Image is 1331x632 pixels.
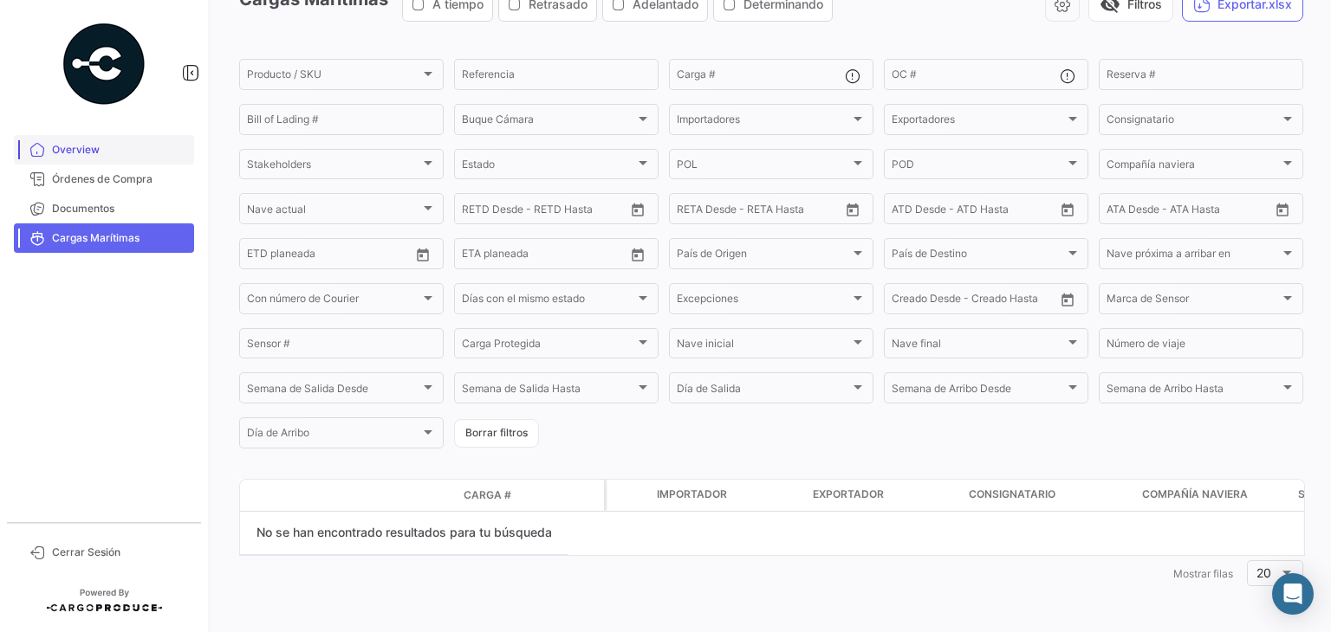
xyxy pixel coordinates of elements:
[677,340,850,352] span: Nave inicial
[247,205,420,217] span: Nave actual
[892,161,1065,173] span: POD
[677,161,850,173] span: POL
[1107,250,1280,262] span: Nave próxima a arribar en
[813,487,884,502] span: Exportador
[462,116,635,128] span: Buque Cámara
[1173,567,1233,580] span: Mostrar filas
[457,480,561,510] datatable-header-cell: Carga #
[892,340,1065,352] span: Nave final
[505,250,583,262] input: Hasta
[650,480,806,511] datatable-header-cell: Importador
[677,205,708,217] input: Desde
[1107,295,1280,307] span: Marca de Sensor
[52,230,187,246] span: Cargas Marítimas
[52,201,187,216] span: Documentos
[1055,287,1081,313] button: Open calendar
[973,295,1051,307] input: Creado Hasta
[247,429,420,442] span: Día de Arribo
[962,480,1135,511] datatable-header-cell: Consignatario
[958,205,1036,217] input: ATD Hasta
[1055,197,1081,222] button: Open calendar
[61,21,147,107] img: powered-by.png
[1272,573,1314,615] div: Abrir Intercom Messenger
[806,480,962,511] datatable-header-cell: Exportador
[318,488,457,502] datatable-header-cell: Estado de Envio
[410,242,436,268] button: Open calendar
[677,385,850,397] span: Día de Salida
[247,161,420,173] span: Stakeholders
[462,340,635,352] span: Carga Protegida
[1269,197,1295,222] button: Open calendar
[657,487,727,502] span: Importador
[677,250,850,262] span: País de Origen
[14,223,194,253] a: Cargas Marítimas
[454,419,539,448] button: Borrar filtros
[1107,161,1280,173] span: Compañía naviera
[462,161,635,173] span: Estado
[52,171,187,187] span: Órdenes de Compra
[462,295,635,307] span: Días con el mismo estado
[892,205,946,217] input: ATD Desde
[247,385,420,397] span: Semana de Salida Desde
[969,487,1055,502] span: Consignatario
[290,250,368,262] input: Hasta
[1107,116,1280,128] span: Consignatario
[677,295,850,307] span: Excepciones
[240,512,568,555] div: No se han encontrado resultados para tu búsqueda
[52,142,187,158] span: Overview
[464,487,511,503] span: Carga #
[14,194,194,223] a: Documentos
[625,197,651,222] button: Open calendar
[1256,565,1271,580] span: 20
[1107,205,1159,217] input: ATA Desde
[1142,487,1248,502] span: Compañía naviera
[1135,480,1291,511] datatable-header-cell: Compañía naviera
[247,250,278,262] input: Desde
[1172,205,1250,217] input: ATA Hasta
[52,545,187,560] span: Cerrar Sesión
[14,164,194,194] a: Órdenes de Compra
[275,488,318,502] datatable-header-cell: Modo de Transporte
[892,295,961,307] input: Creado Desde
[247,295,420,307] span: Con número de Courier
[14,135,194,164] a: Overview
[561,488,604,502] datatable-header-cell: Póliza
[892,250,1065,262] span: País de Destino
[892,385,1065,397] span: Semana de Arribo Desde
[247,71,420,83] span: Producto / SKU
[607,480,650,511] datatable-header-cell: Carga Protegida
[1107,385,1280,397] span: Semana de Arribo Hasta
[625,242,651,268] button: Open calendar
[505,205,583,217] input: Hasta
[840,197,866,222] button: Open calendar
[462,385,635,397] span: Semana de Salida Hasta
[677,116,850,128] span: Importadores
[892,116,1065,128] span: Exportadores
[462,205,493,217] input: Desde
[720,205,798,217] input: Hasta
[462,250,493,262] input: Desde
